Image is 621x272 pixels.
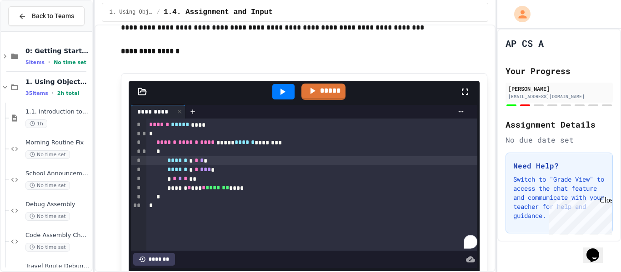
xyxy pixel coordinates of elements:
[583,236,612,263] iframe: chat widget
[32,11,74,21] span: Back to Teams
[48,59,50,66] span: •
[4,4,63,58] div: Chat with us now!Close
[513,160,605,171] h3: Need Help?
[546,196,612,235] iframe: chat widget
[25,262,90,270] span: Travel Route Debugger
[506,37,544,49] h1: AP CS A
[25,59,45,65] span: 5 items
[164,7,273,18] span: 1.4. Assignment and Input
[508,93,610,100] div: [EMAIL_ADDRESS][DOMAIN_NAME]
[157,9,160,16] span: /
[25,90,48,96] span: 35 items
[25,181,70,190] span: No time set
[25,150,70,159] span: No time set
[25,119,47,128] span: 1h
[25,201,90,208] span: Debug Assembly
[513,175,605,220] p: Switch to "Grade View" to access the chat feature and communicate with your teacher for help and ...
[506,118,613,131] h2: Assignment Details
[25,232,90,239] span: Code Assembly Challenge
[506,134,613,145] div: No due date set
[52,89,54,97] span: •
[146,119,478,251] div: To enrich screen reader interactions, please activate Accessibility in Grammarly extension settings
[25,170,90,178] span: School Announcements
[110,9,153,16] span: 1. Using Objects and Methods
[25,243,70,252] span: No time set
[8,6,85,26] button: Back to Teams
[508,84,610,93] div: [PERSON_NAME]
[25,139,90,147] span: Morning Routine Fix
[25,212,70,221] span: No time set
[505,4,533,25] div: My Account
[25,78,90,86] span: 1. Using Objects and Methods
[54,59,86,65] span: No time set
[25,47,90,55] span: 0: Getting Started
[25,108,90,116] span: 1.1. Introduction to Algorithms, Programming, and Compilers
[57,90,80,96] span: 2h total
[506,64,613,77] h2: Your Progress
